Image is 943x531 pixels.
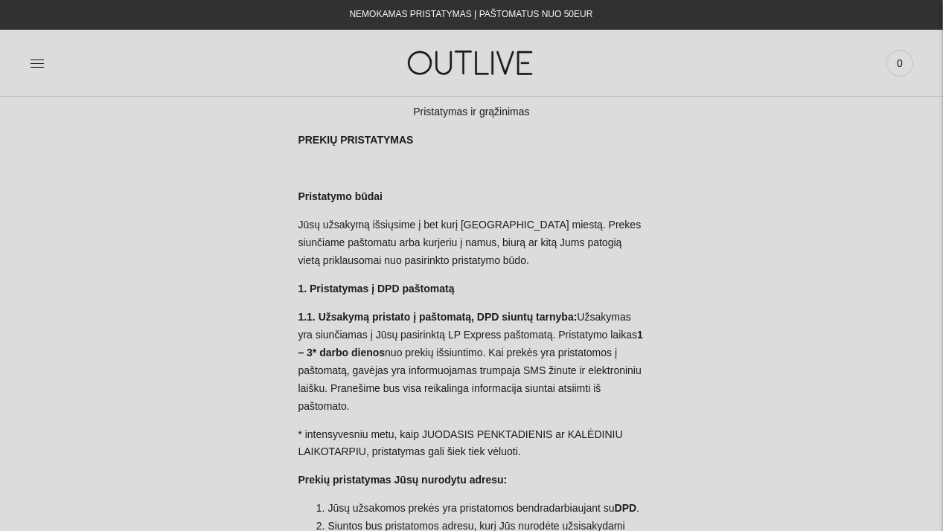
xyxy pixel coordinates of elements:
b: 1. Pristatymas į DPD paštomatą [298,283,454,295]
li: Jūsų užsakomos prekės yra pristatomos bendradarbiaujant su . [327,500,645,518]
b: 1 – 3* darbo dienos [298,329,643,358]
b: Prekių pristatymas Jūsų nurodytu adresu: [298,474,507,486]
b: Pristatymo būdai [298,190,383,202]
p: * intensyvesniu metu, kaip JUODASIS PENKTADIENIS ar KALĖDINIU LAIKOTARPIU, pristatymas gali šiek ... [298,426,645,462]
p: Jūsų užsakymą išsiųsime į bet kurį [GEOGRAPHIC_DATA] miestą. Prekes siunčiame paštomatu arba kurj... [298,216,645,270]
img: OUTLIVE [379,37,565,88]
span: 0 [889,53,910,74]
h1: Pristatymas ir grąžinimas [298,103,645,121]
div: NEMOKAMAS PRISTATYMAS Į PAŠTOMATUS NUO 50EUR [350,6,593,24]
b: PREKIŲ PRISTATYMAS [298,134,413,146]
b: 1.1. Užsakymą pristato į paštomatą, DPD siuntų tarnyba: [298,311,577,323]
p: Užsakymas yra siunčiamas į Jūsų pasirinktą LP Express paštomatą. Pristatymo laikas nuo prekių išs... [298,309,645,416]
a: 0 [886,47,913,80]
strong: DPD [615,502,637,514]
